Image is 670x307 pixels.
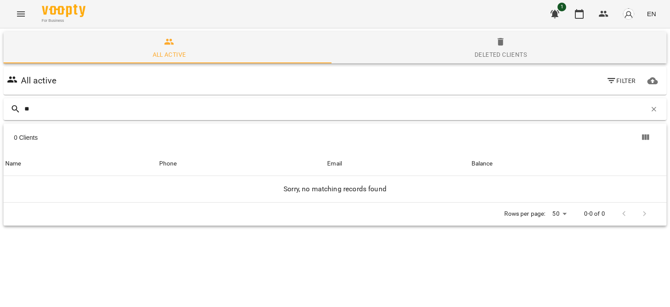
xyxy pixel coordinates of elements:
div: 0 Clients [14,133,336,142]
button: Columns view [635,127,656,148]
span: EN [647,9,656,18]
h6: All active [21,74,56,87]
div: Deleted clients [475,49,527,60]
img: Voopty Logo [42,4,85,17]
div: Phone [159,159,177,169]
h6: Sorry, no matching records found [5,183,665,195]
div: All active [153,49,186,60]
div: Sort [472,159,493,169]
img: avatar_s.png [622,8,635,20]
div: Email [327,159,342,169]
button: EN [643,6,660,22]
span: For Business [42,18,85,24]
span: Email [327,159,468,169]
div: Name [5,159,21,169]
span: Phone [159,159,324,169]
span: Name [5,159,156,169]
div: Sort [5,159,21,169]
div: Balance [472,159,493,169]
p: 0-0 of 0 [584,210,605,218]
button: Filter [603,73,639,89]
div: Table Toolbar [3,124,667,152]
span: 1 [557,3,566,11]
div: 50 [549,207,570,220]
div: Sort [159,159,177,169]
div: Sort [327,159,342,169]
span: Balance [472,159,665,169]
button: Menu [10,3,31,24]
p: Rows per page: [504,210,545,218]
span: Filter [606,76,636,86]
